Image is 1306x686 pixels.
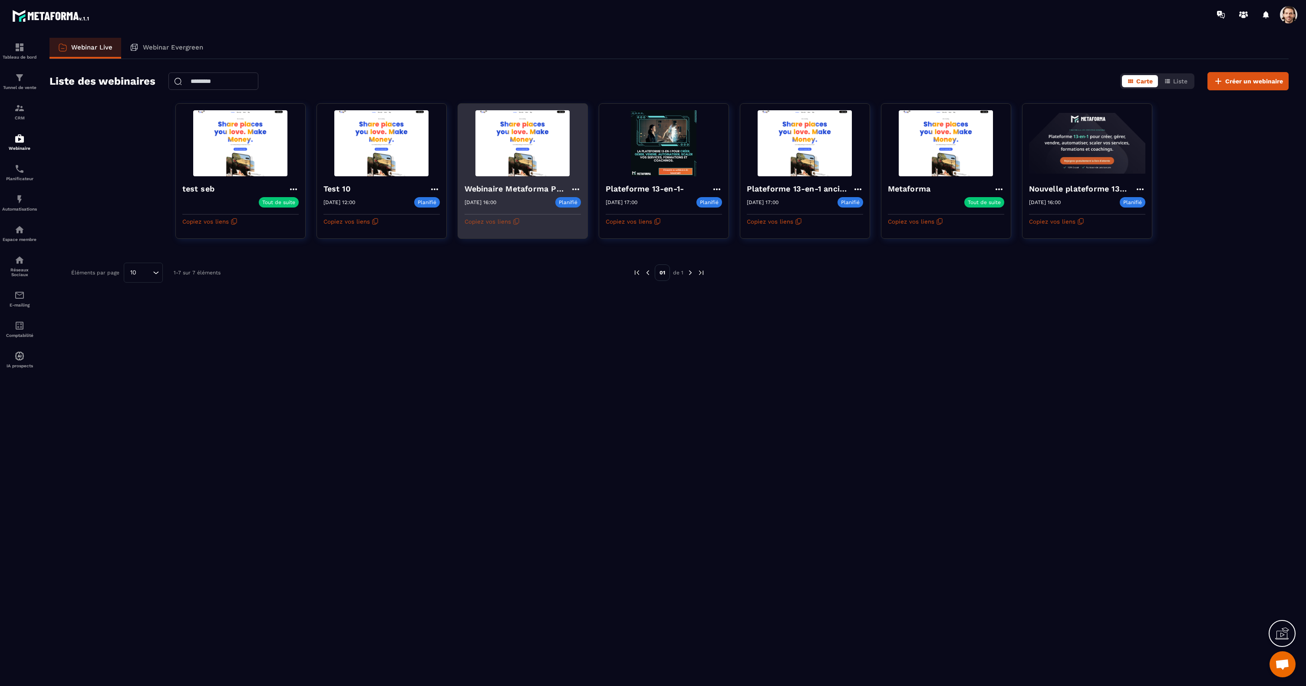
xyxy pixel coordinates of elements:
[1029,110,1145,176] img: webinar-background
[2,314,37,344] a: accountantaccountantComptabilité
[182,214,237,228] button: Copiez vos liens
[14,224,25,235] img: automations
[12,8,90,23] img: logo
[2,96,37,127] a: formationformationCRM
[633,269,641,277] img: prev
[888,110,1004,176] img: webinar-background
[1207,72,1289,90] button: Créer un webinaire
[2,36,37,66] a: formationformationTableau de bord
[2,157,37,188] a: schedulerschedulerPlanificateur
[747,214,802,228] button: Copiez vos liens
[747,110,863,176] img: webinar-background
[127,268,139,277] span: 10
[49,38,121,59] a: Webinar Live
[2,127,37,157] a: automationsautomationsWebinaire
[2,85,37,90] p: Tunnel de vente
[2,218,37,248] a: automationsautomationsEspace membre
[644,269,652,277] img: prev
[465,214,520,228] button: Copiez vos liens
[606,183,689,195] h4: Plateforme 13-en-1-
[14,290,25,300] img: email
[606,110,722,176] img: webinar-background
[555,197,581,208] p: Planifié
[414,197,440,208] p: Planifié
[14,103,25,113] img: formation
[2,66,37,96] a: formationformationTunnel de vente
[1270,651,1296,677] a: Mở cuộc trò chuyện
[968,199,1001,205] p: Tout de suite
[14,255,25,265] img: social-network
[673,269,683,276] p: de 1
[143,43,203,51] p: Webinar Evergreen
[1159,75,1193,87] button: Liste
[1136,78,1153,85] span: Carte
[2,207,37,211] p: Automatisations
[747,199,778,205] p: [DATE] 17:00
[888,183,935,195] h4: Metaforma
[2,115,37,120] p: CRM
[2,176,37,181] p: Planificateur
[2,267,37,277] p: Réseaux Sociaux
[174,270,221,276] p: 1-7 sur 7 éléments
[1029,199,1061,205] p: [DATE] 16:00
[14,73,25,83] img: formation
[49,73,155,90] h2: Liste des webinaires
[14,194,25,204] img: automations
[14,42,25,53] img: formation
[655,264,670,281] p: 01
[1225,77,1283,86] span: Créer un webinaire
[182,183,219,195] h4: test seb
[2,237,37,242] p: Espace membre
[2,55,37,59] p: Tableau de bord
[1173,78,1187,85] span: Liste
[262,199,295,205] p: Tout de suite
[14,320,25,331] img: accountant
[888,214,943,228] button: Copiez vos liens
[606,199,637,205] p: [DATE] 17:00
[606,214,661,228] button: Copiez vos liens
[686,269,694,277] img: next
[2,188,37,218] a: automationsautomationsAutomatisations
[14,164,25,174] img: scheduler
[323,199,355,205] p: [DATE] 12:00
[838,197,863,208] p: Planifié
[71,270,119,276] p: Éléments par page
[1029,183,1135,195] h4: Nouvelle plateforme 13-en-1
[14,351,25,361] img: automations
[323,110,440,176] img: webinar-background
[2,284,37,314] a: emailemailE-mailing
[323,214,379,228] button: Copiez vos liens
[1120,197,1145,208] p: Planifié
[2,146,37,151] p: Webinaire
[2,303,37,307] p: E-mailing
[323,183,355,195] h4: Test 10
[747,183,853,195] h4: Plateforme 13-en-1 ancien
[1029,214,1084,228] button: Copiez vos liens
[2,333,37,338] p: Comptabilité
[465,110,581,176] img: webinar-background
[697,269,705,277] img: next
[465,199,496,205] p: [DATE] 16:00
[139,268,151,277] input: Search for option
[465,183,571,195] h4: Webinaire Metaforma Plateforme 13-en-1
[14,133,25,144] img: automations
[696,197,722,208] p: Planifié
[1122,75,1158,87] button: Carte
[2,248,37,284] a: social-networksocial-networkRéseaux Sociaux
[182,110,299,176] img: webinar-background
[2,363,37,368] p: IA prospects
[124,263,163,283] div: Search for option
[71,43,112,51] p: Webinar Live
